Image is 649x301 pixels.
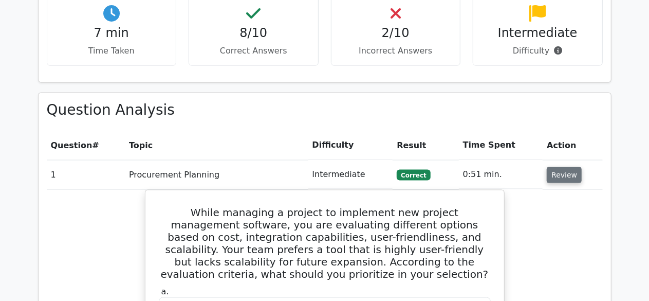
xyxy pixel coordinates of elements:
[51,140,92,150] span: Question
[340,26,452,41] h4: 2/10
[47,101,603,119] h3: Question Analysis
[197,26,310,41] h4: 8/10
[308,131,393,160] th: Difficulty
[308,160,393,189] td: Intermediate
[459,131,543,160] th: Time Spent
[481,45,594,57] p: Difficulty
[161,287,169,297] span: a.
[55,45,168,57] p: Time Taken
[340,45,452,57] p: Incorrect Answers
[47,160,125,189] td: 1
[47,131,125,160] th: #
[481,26,594,41] h4: Intermediate
[397,170,430,180] span: Correct
[459,160,543,189] td: 0:51 min.
[197,45,310,57] p: Correct Answers
[543,131,602,160] th: Action
[125,131,308,160] th: Topic
[547,167,582,183] button: Review
[158,207,492,281] h5: While managing a project to implement new project management software, you are evaluating differe...
[55,26,168,41] h4: 7 min
[125,160,308,189] td: Procurement Planning
[393,131,458,160] th: Result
